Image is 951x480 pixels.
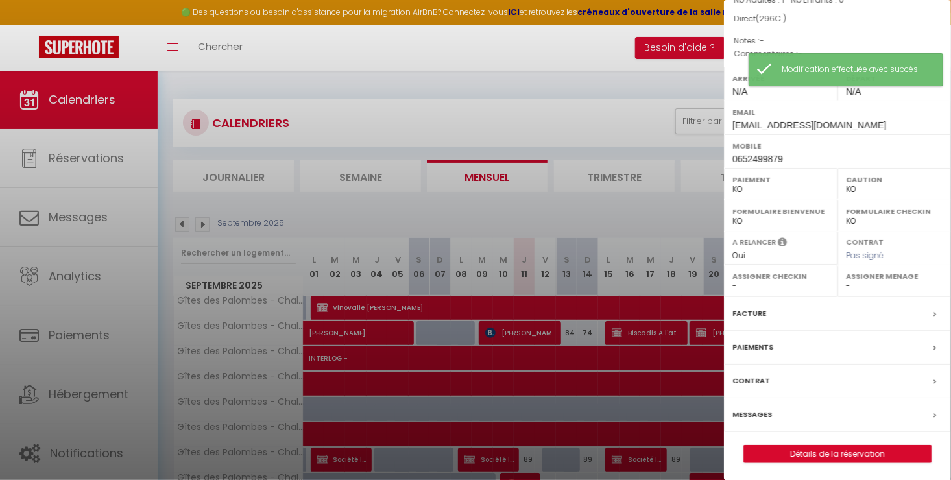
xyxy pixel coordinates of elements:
span: Pas signé [846,250,884,261]
label: Mobile [732,139,943,152]
span: - [760,35,764,46]
div: Modification effectuée avec succès [782,64,930,76]
button: Détails de la réservation [743,445,932,463]
span: 0652499879 [732,154,783,164]
span: 296 [759,13,775,24]
label: Contrat [846,237,884,245]
label: Formulaire Bienvenue [732,205,829,218]
label: A relancer [732,237,776,248]
label: Arrivée [732,72,829,85]
label: Email [732,106,943,119]
label: Paiement [732,173,829,186]
label: Paiements [732,341,773,354]
iframe: Chat [896,422,941,470]
label: Assigner Checkin [732,270,829,283]
i: Sélectionner OUI si vous souhaiter envoyer les séquences de messages post-checkout [778,237,787,251]
p: Commentaires : [734,47,941,60]
label: Formulaire Checkin [846,205,943,218]
span: [EMAIL_ADDRESS][DOMAIN_NAME] [732,120,886,130]
label: Assigner Menage [846,270,943,283]
span: ( € ) [756,13,786,24]
span: N/A [846,86,861,97]
p: Notes : [734,34,941,47]
span: - [798,48,802,59]
div: Direct [734,13,941,25]
label: Facture [732,307,766,320]
span: N/A [732,86,747,97]
label: Contrat [732,374,770,388]
label: Messages [732,408,772,422]
button: Ouvrir le widget de chat LiveChat [10,5,49,44]
a: Détails de la réservation [744,446,931,462]
label: Caution [846,173,943,186]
